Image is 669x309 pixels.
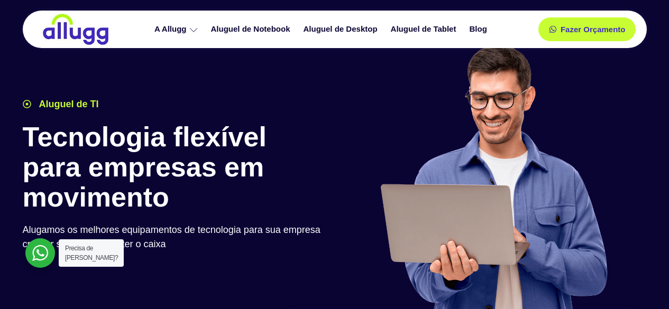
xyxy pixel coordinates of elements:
[464,20,494,39] a: Blog
[65,245,118,261] span: Precisa de [PERSON_NAME]?
[386,20,464,39] a: Aluguel de Tablet
[23,122,329,213] h1: Tecnologia flexível para empresas em movimento
[538,17,636,41] a: Fazer Orçamento
[36,97,99,111] span: Aluguel de TI
[23,223,329,251] p: Alugamos os melhores equipamentos de tecnologia para sua empresa crescer sem comprometer o caixa
[206,20,298,39] a: Aluguel de Notebook
[149,20,206,39] a: A Allugg
[298,20,386,39] a: Aluguel de Desktop
[561,25,626,33] span: Fazer Orçamento
[41,13,110,45] img: locação de TI é Allugg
